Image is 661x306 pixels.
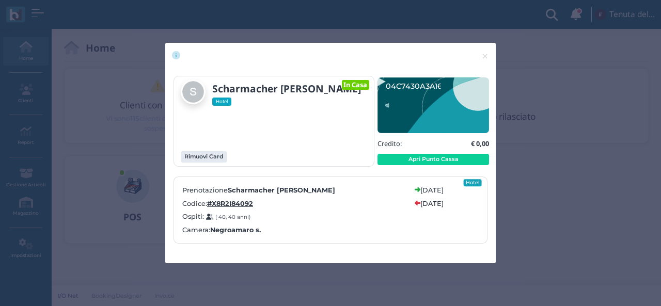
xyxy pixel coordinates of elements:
[181,151,227,163] button: Rimuovi Card
[481,50,489,63] span: ×
[464,179,482,186] div: Hotel
[207,199,253,208] a: #X8R2I84092
[212,98,232,106] span: Hotel
[228,186,335,194] b: Scharmacher [PERSON_NAME]
[377,140,402,147] h5: Credito:
[207,200,253,207] b: #X8R2I84092
[471,139,489,148] b: € 0,00
[215,214,250,220] small: ( 40, 40 anni)
[182,199,408,208] label: Codice:
[210,225,261,235] b: Negroamaro s.
[182,225,261,235] label: Camera:
[182,212,408,221] label: Ospiti:
[212,82,361,95] b: Scharmacher [PERSON_NAME]
[420,199,444,208] label: [DATE]
[181,79,206,104] img: Scharmacher Dietmar
[343,80,367,89] b: In Casa
[377,154,489,165] button: Apri Punto Cassa
[420,185,444,195] label: [DATE]
[181,79,367,106] a: Scharmacher [PERSON_NAME] Hotel
[182,185,408,195] label: Prenotazione
[386,82,449,91] text: 04C7430A3A1691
